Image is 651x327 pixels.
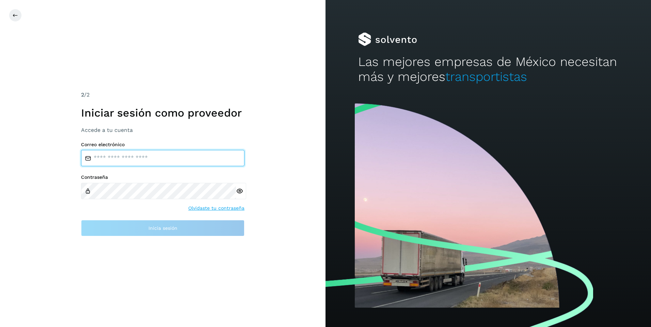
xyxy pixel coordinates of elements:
span: transportistas [445,69,527,84]
label: Correo electrónico [81,142,244,148]
h1: Iniciar sesión como proveedor [81,106,244,119]
label: Contraseña [81,174,244,180]
span: 2 [81,91,84,98]
a: Olvidaste tu contraseña [188,205,244,212]
span: Inicia sesión [148,226,177,230]
div: /2 [81,91,244,99]
h3: Accede a tu cuenta [81,127,244,133]
h2: Las mejores empresas de México necesitan más y mejores [358,54,619,85]
button: Inicia sesión [81,220,244,236]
